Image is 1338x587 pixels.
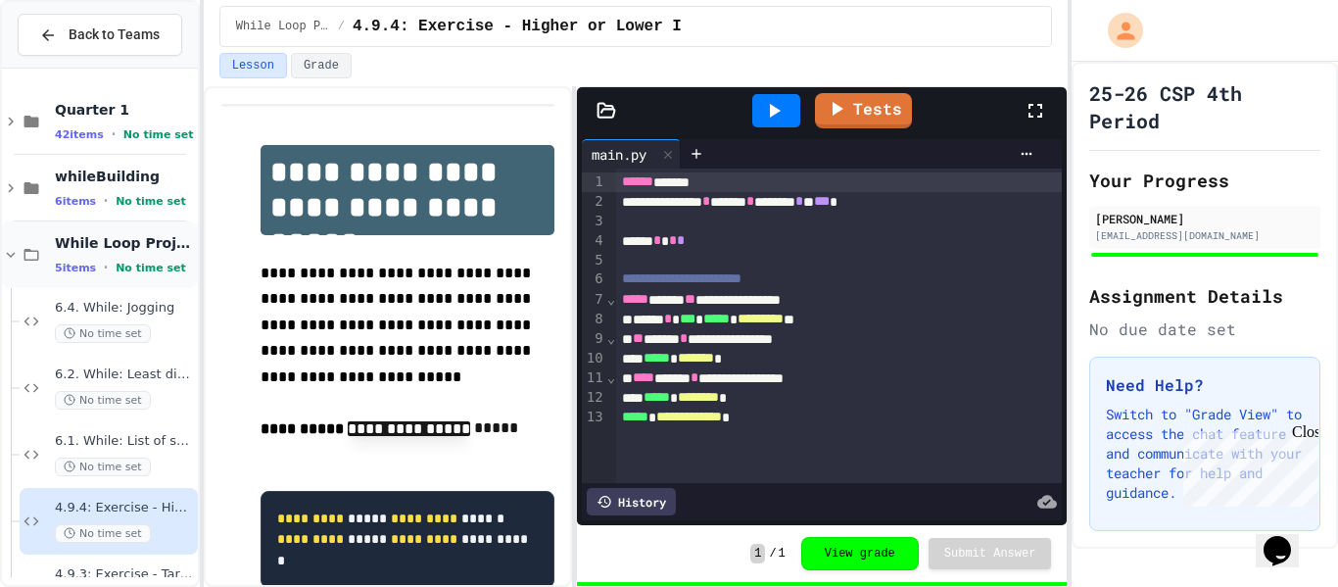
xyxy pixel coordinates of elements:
[582,231,606,251] div: 4
[582,349,606,368] div: 10
[116,262,186,274] span: No time set
[55,524,151,543] span: No time set
[55,367,194,383] span: 6.2. While: Least divisor
[587,488,676,515] div: History
[18,14,182,56] button: Back to Teams
[55,391,151,410] span: No time set
[582,329,606,349] div: 9
[1089,282,1320,310] h2: Assignment Details
[55,300,194,317] span: 6.4. While: Jogging
[1095,210,1314,227] div: [PERSON_NAME]
[55,234,194,252] span: While Loop Projects
[815,93,912,128] a: Tests
[236,19,330,34] span: While Loop Projects
[582,368,606,388] div: 11
[55,500,194,516] span: 4.9.4: Exercise - Higher or Lower I
[582,388,606,408] div: 12
[1106,405,1304,503] p: Switch to "Grade View" to access the chat feature and communicate with your teacher for help and ...
[353,15,682,38] span: 4.9.4: Exercise - Higher or Lower I
[750,544,765,563] span: 1
[582,139,681,169] div: main.py
[123,128,194,141] span: No time set
[55,433,194,450] span: 6.1. While: List of squares
[606,291,616,307] span: Fold line
[112,126,116,142] span: •
[1175,423,1318,507] iframe: chat widget
[116,195,186,208] span: No time set
[55,168,194,185] span: whileBuilding
[104,260,108,275] span: •
[55,458,151,476] span: No time set
[801,537,919,570] button: View grade
[55,128,104,141] span: 42 items
[944,546,1036,562] span: Submit Answer
[582,251,606,270] div: 5
[55,195,96,208] span: 6 items
[55,101,194,119] span: Quarter 1
[1095,228,1314,243] div: [EMAIL_ADDRESS][DOMAIN_NAME]
[55,324,151,343] span: No time set
[55,566,194,583] span: 4.9.3: Exercise - Target Sum
[1087,8,1148,53] div: My Account
[1106,373,1304,397] h3: Need Help?
[219,53,287,78] button: Lesson
[769,546,776,562] span: /
[69,24,160,45] span: Back to Teams
[606,369,616,385] span: Fold line
[8,8,135,124] div: Chat with us now!Close
[582,212,606,231] div: 3
[1089,79,1320,134] h1: 25-26 CSP 4th Period
[582,310,606,329] div: 8
[582,269,606,289] div: 6
[582,192,606,212] div: 2
[582,144,656,165] div: main.py
[291,53,352,78] button: Grade
[606,330,616,346] span: Fold line
[582,172,606,192] div: 1
[55,262,96,274] span: 5 items
[338,19,345,34] span: /
[1089,318,1320,341] div: No due date set
[582,290,606,310] div: 7
[779,546,786,562] span: 1
[104,193,108,209] span: •
[582,408,606,427] div: 13
[929,538,1052,569] button: Submit Answer
[1256,509,1318,567] iframe: chat widget
[1089,167,1320,194] h2: Your Progress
